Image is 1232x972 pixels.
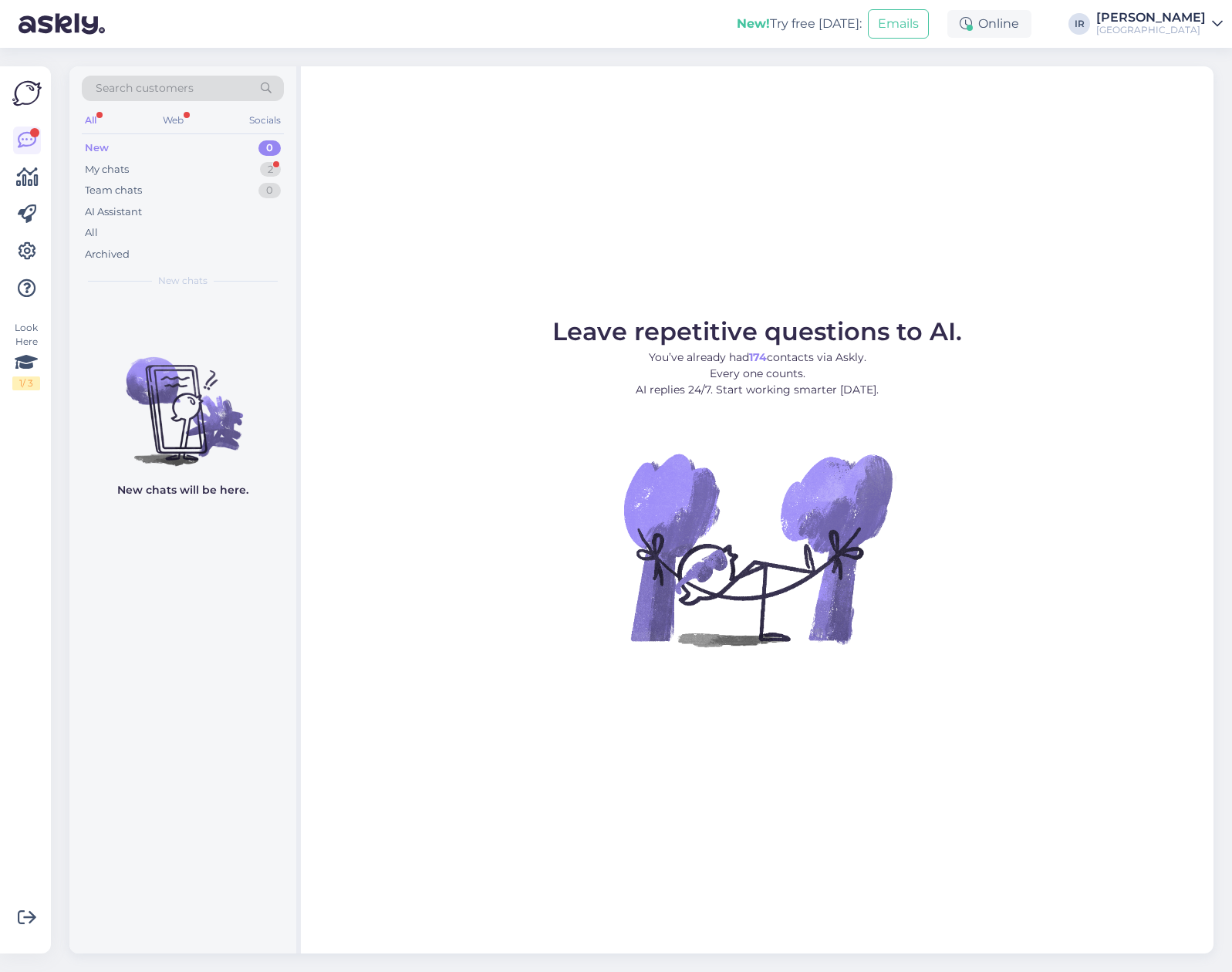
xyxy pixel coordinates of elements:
[1096,24,1206,36] div: [GEOGRAPHIC_DATA]
[749,350,767,364] b: 174
[737,16,770,31] b: New!
[117,482,248,498] p: New chats will be here.
[947,10,1031,38] div: Online
[85,183,142,198] div: Team chats
[85,225,98,241] div: All
[85,204,142,220] div: AI Assistant
[85,140,109,156] div: New
[85,247,130,262] div: Archived
[552,316,962,346] span: Leave repetitive questions to AI.
[258,183,281,198] div: 0
[82,110,100,130] div: All
[12,376,40,390] div: 1 / 3
[1068,13,1090,35] div: IR
[868,9,929,39] button: Emails
[158,274,208,288] span: New chats
[1096,12,1223,36] a: [PERSON_NAME][GEOGRAPHIC_DATA]
[246,110,284,130] div: Socials
[160,110,187,130] div: Web
[619,410,896,688] img: No Chat active
[258,140,281,156] div: 0
[85,162,129,177] div: My chats
[96,80,194,96] span: Search customers
[737,15,862,33] div: Try free [DATE]:
[69,329,296,468] img: No chats
[1096,12,1206,24] div: [PERSON_NAME]
[552,349,962,398] p: You’ve already had contacts via Askly. Every one counts. AI replies 24/7. Start working smarter [...
[12,79,42,108] img: Askly Logo
[260,162,281,177] div: 2
[12,321,40,390] div: Look Here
